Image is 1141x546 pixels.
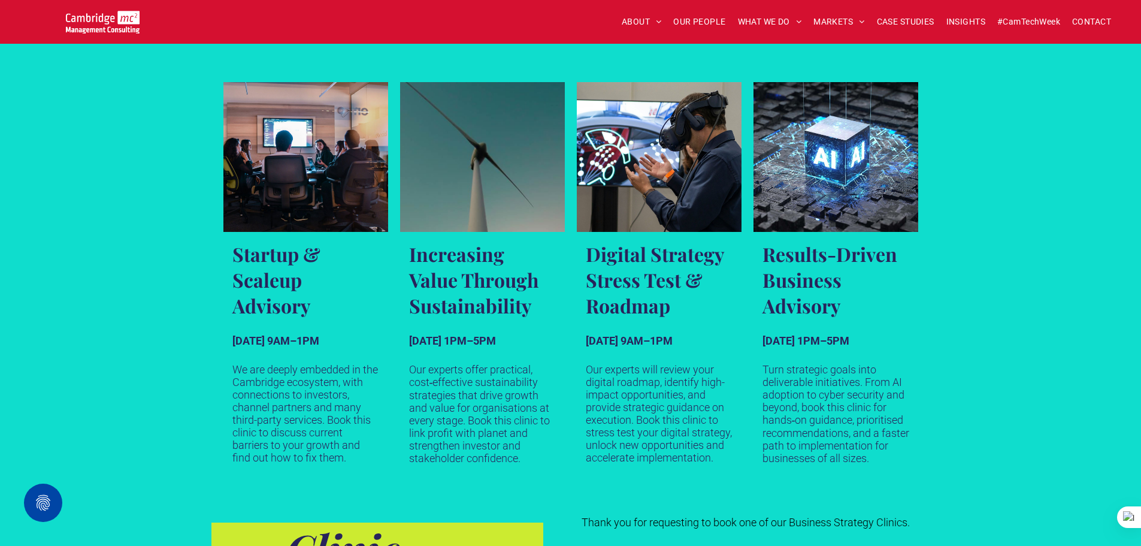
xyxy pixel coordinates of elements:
h3: Digital Strategy Stress Test & Roadmap [586,241,733,318]
p: Turn strategic goals into deliverable initiatives. From AI adoption to cyber security and beyond,... [762,363,909,464]
strong: [DATE] 1PM–5PM [409,334,496,347]
p: We are deeply embedded in the Cambridge ecosystem, with connections to investors, channel partner... [232,363,379,464]
p: Our experts offer practical, cost‑effective sustainability strategies that drive growth and value... [409,363,556,464]
a: #CamTechWeek [991,13,1066,31]
h3: Startup & Scaleup Advisory [232,241,379,318]
a: Cambridge Tech Week | Cambridge Management Consulting is proud to be the first Diamond Sponsor of... [223,82,388,232]
img: Cambridge MC Logo, digital transformation [66,11,140,34]
h3: Results-Driven Business Advisory [762,241,909,318]
a: ABOUT [616,13,668,31]
p: Thank you for requesting to book one of our Business Strategy Clinics. [582,514,930,530]
h3: Increasing Value Through Sustainability [409,241,556,318]
p: Our experts will review your digital roadmap, identify high-impact opportunities, and provide str... [586,363,733,464]
a: WHAT WE DO [732,13,808,31]
a: INSIGHTS [940,13,991,31]
a: Cambridge Tech Week | Cambridge Management Consulting is proud to be the first Diamond Sponsor of... [577,82,742,232]
a: CASE STUDIES [871,13,940,31]
a: Your Business Transformed | Cambridge Management Consulting [66,13,140,25]
a: CONTACT [1066,13,1117,31]
strong: [DATE] 9AM–1PM [586,334,673,347]
strong: [DATE] 1PM–5PM [762,334,849,347]
a: MARKETS [807,13,870,31]
strong: [DATE] 9AM–1PM [232,334,319,347]
a: Cambridge Tech Week | Cambridge Management Consulting is proud to be the first Diamond Sponsor of... [753,82,918,232]
a: Cambridge Tech Week | Cambridge Management Consulting is proud to be the first Diamond Sponsor of... [400,82,565,232]
a: OUR PEOPLE [667,13,731,31]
